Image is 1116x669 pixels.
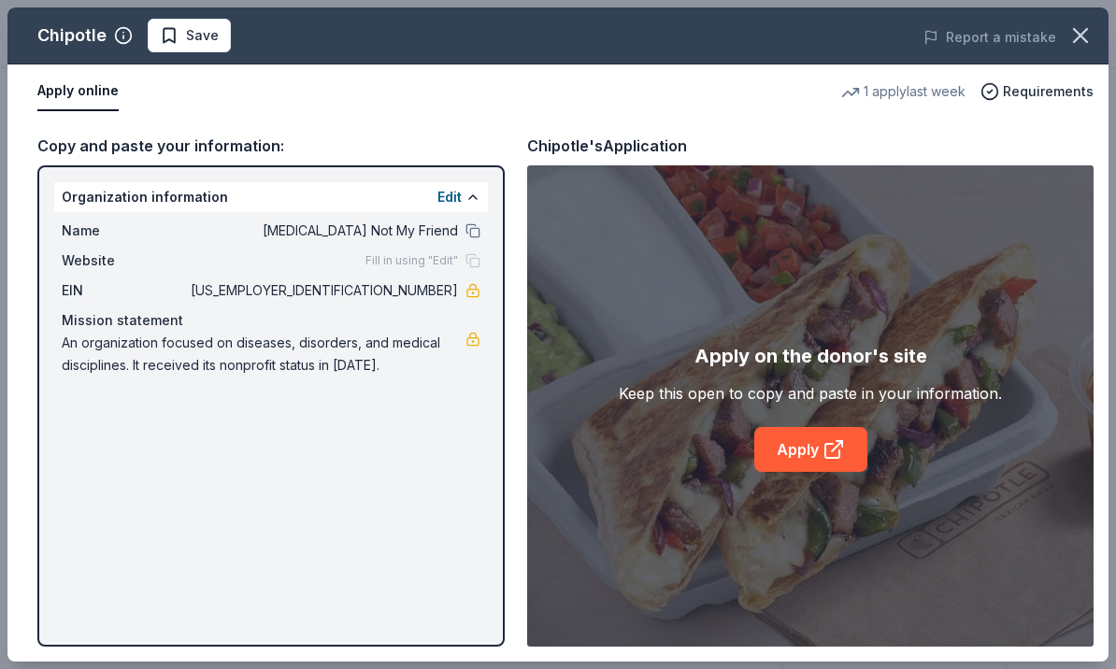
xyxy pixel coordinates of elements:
button: Requirements [980,80,1094,103]
button: Report a mistake [923,26,1056,49]
span: Save [186,24,219,47]
div: Apply on the donor's site [694,341,927,371]
span: Requirements [1003,80,1094,103]
button: Save [148,19,231,52]
button: Apply online [37,72,119,111]
span: Website [62,249,187,272]
span: An organization focused on diseases, disorders, and medical disciplines. It received its nonprofi... [62,332,465,377]
a: Apply [754,427,867,472]
div: Organization information [54,182,488,212]
span: [US_EMPLOYER_IDENTIFICATION_NUMBER] [187,279,458,302]
div: Keep this open to copy and paste in your information. [619,382,1002,405]
span: Fill in using "Edit" [365,253,458,268]
span: Name [62,220,187,242]
span: EIN [62,279,187,302]
div: Chipotle [37,21,107,50]
div: 1 apply last week [841,80,966,103]
div: Copy and paste your information: [37,134,505,158]
span: [MEDICAL_DATA] Not My Friend [187,220,458,242]
button: Edit [437,186,462,208]
div: Chipotle's Application [527,134,687,158]
div: Mission statement [62,309,480,332]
